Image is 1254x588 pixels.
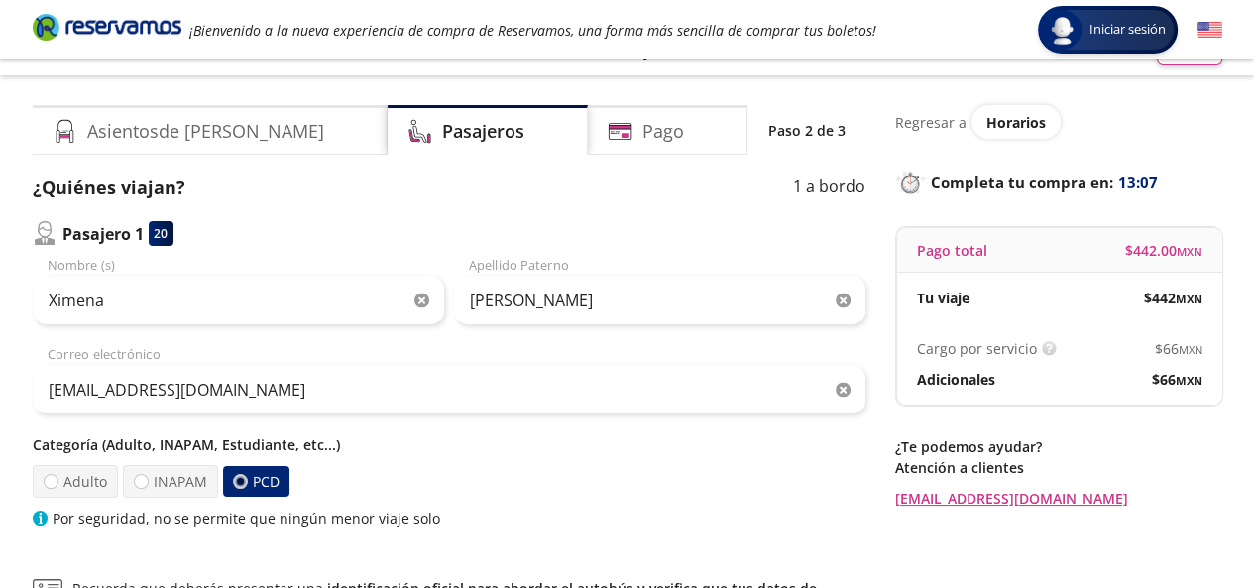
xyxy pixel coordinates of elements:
[1179,342,1202,357] small: MXN
[917,240,987,261] p: Pago total
[1177,244,1202,259] small: MXN
[149,221,173,246] div: 20
[917,338,1037,359] p: Cargo por servicio
[454,276,865,325] input: Apellido Paterno
[62,222,144,246] p: Pasajero 1
[768,120,846,141] p: Paso 2 de 3
[53,508,440,529] p: Por seguridad, no se permite que ningún menor viaje solo
[33,434,865,455] p: Categoría (Adulto, INAPAM, Estudiante, etc...)
[223,466,289,497] label: PCD
[895,457,1222,478] p: Atención a clientes
[1155,338,1202,359] span: $ 66
[189,21,876,40] em: ¡Bienvenido a la nueva experiencia de compra de Reservamos, una forma más sencilla de comprar tus...
[33,175,185,201] p: ¿Quiénes viajan?
[442,118,524,145] h4: Pasajeros
[1125,240,1202,261] span: $ 442.00
[895,105,1222,139] div: Regresar a ver horarios
[895,436,1222,457] p: ¿Te podemos ayudar?
[33,276,444,325] input: Nombre (s)
[895,488,1222,509] a: [EMAIL_ADDRESS][DOMAIN_NAME]
[33,365,865,414] input: Correo electrónico
[33,12,181,48] a: Brand Logo
[895,169,1222,196] p: Completa tu compra en :
[1152,369,1202,390] span: $ 66
[986,113,1046,132] span: Horarios
[793,175,865,201] p: 1 a bordo
[1176,292,1202,306] small: MXN
[917,288,969,308] p: Tu viaje
[1118,172,1158,194] span: 13:07
[917,369,995,390] p: Adicionales
[33,465,118,498] label: Adulto
[1144,288,1202,308] span: $ 442
[1197,18,1222,43] button: English
[642,118,684,145] h4: Pago
[87,118,324,145] h4: Asientos de [PERSON_NAME]
[33,12,181,42] i: Brand Logo
[1176,373,1202,388] small: MXN
[123,465,218,498] label: INAPAM
[895,112,967,133] p: Regresar a
[1082,20,1174,40] span: Iniciar sesión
